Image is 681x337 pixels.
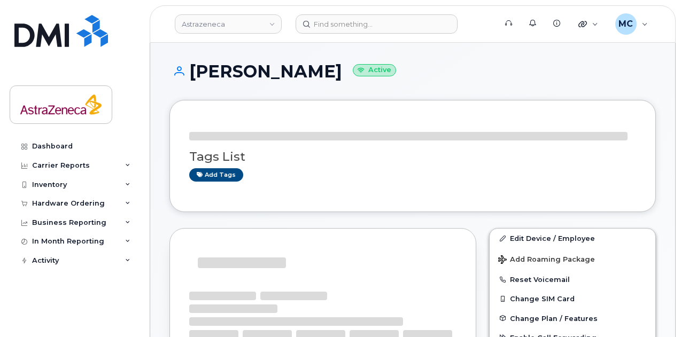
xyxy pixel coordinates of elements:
a: Edit Device / Employee [490,229,655,248]
span: Change Plan / Features [510,314,598,322]
span: Add Roaming Package [498,255,595,265]
h3: Tags List [189,150,636,163]
button: Reset Voicemail [490,270,655,289]
button: Change Plan / Features [490,309,655,328]
h1: [PERSON_NAME] [169,62,656,81]
small: Active [353,64,396,76]
a: Add tags [189,168,243,182]
button: Add Roaming Package [490,248,655,270]
button: Change SIM Card [490,289,655,308]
